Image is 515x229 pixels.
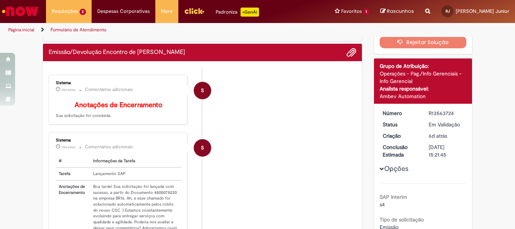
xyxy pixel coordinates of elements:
[377,121,423,128] dt: Status
[201,139,204,157] span: S
[380,85,467,92] div: Analista responsável:
[446,9,450,14] span: RJ
[429,109,464,117] div: R13563724
[201,81,204,100] span: S
[75,101,162,109] b: Anotações de Encerramento
[194,82,211,99] div: System
[52,8,78,15] span: Requisições
[429,143,464,158] div: [DATE] 15:21:45
[380,194,407,200] b: SAP Interim
[61,88,75,92] time: 29/09/2025 15:39:40
[6,23,338,37] ul: Trilhas de página
[380,70,467,85] div: Operações - Pag./Info Gerenciais - Info Gerencial
[429,121,464,128] div: Em Validação
[61,145,75,149] span: 13m atrás
[194,139,211,157] div: System
[85,144,133,150] small: Comentários adicionais
[241,8,259,17] p: +GenAi
[216,8,259,17] div: Padroniza
[56,168,90,180] th: Tarefa
[380,201,385,208] span: s4
[56,138,181,143] div: Sistema
[184,5,204,17] img: click_logo_yellow_360x200.png
[49,49,185,56] h2: Emissão/Devolução Encontro de Contas Fornecedor Histórico de tíquete
[61,145,75,149] time: 29/09/2025 15:39:38
[80,9,86,15] span: 2
[51,27,106,33] a: Formulário de Atendimento
[90,155,181,168] th: Informações da Tarefa
[85,86,133,93] small: Comentários adicionais
[161,8,173,15] span: More
[61,88,75,92] span: 13m atrás
[380,36,467,48] button: Rejeitar Solução
[377,143,423,158] dt: Conclusão Estimada
[380,8,414,15] a: Rascunhos
[8,27,34,33] a: Página inicial
[56,81,181,85] div: Sistema
[456,8,509,14] span: [PERSON_NAME] Junior
[380,216,424,223] b: Tipo de solicitação
[97,8,150,15] span: Despesas Corporativas
[56,101,181,119] p: Sua solicitação foi concluída.
[429,132,447,139] time: 24/09/2025 15:43:17
[387,8,414,15] span: Rascunhos
[380,92,467,100] div: Ambev Automation
[56,155,90,168] th: #
[363,9,369,15] span: 1
[90,168,181,180] td: Lançamento SAP
[377,109,423,117] dt: Número
[380,62,467,70] div: Grupo de Atribuição:
[341,8,362,15] span: Favoritos
[346,48,356,57] button: Adicionar anexos
[429,132,447,139] span: 6d atrás
[377,132,423,140] dt: Criação
[429,132,464,140] div: 24/09/2025 15:43:17
[1,4,40,19] img: ServiceNow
